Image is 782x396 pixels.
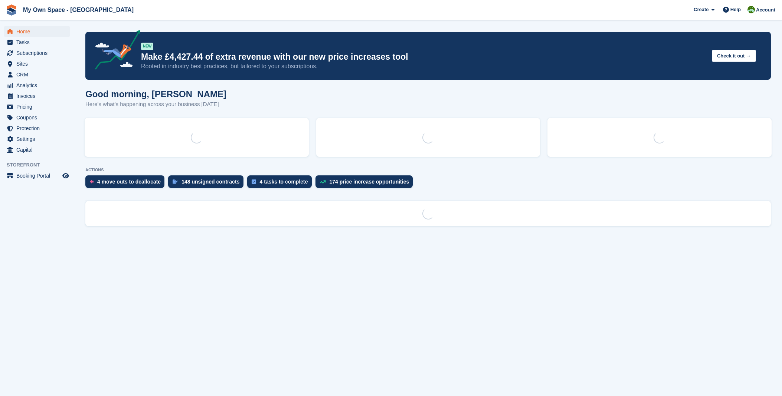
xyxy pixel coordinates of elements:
a: menu [4,112,70,123]
span: Home [16,26,61,37]
a: menu [4,48,70,58]
span: Pricing [16,102,61,112]
a: menu [4,145,70,155]
a: My Own Space - [GEOGRAPHIC_DATA] [20,4,137,16]
span: CRM [16,69,61,80]
a: menu [4,26,70,37]
div: NEW [141,43,153,50]
span: Invoices [16,91,61,101]
span: Booking Portal [16,171,61,181]
span: Subscriptions [16,48,61,58]
a: menu [4,80,70,90]
a: 4 tasks to complete [247,175,315,192]
h1: Good morning, [PERSON_NAME] [85,89,226,99]
img: Keely [747,6,755,13]
p: Rooted in industry best practices, but tailored to your subscriptions. [141,62,706,70]
a: menu [4,134,70,144]
img: price-adjustments-announcement-icon-8257ccfd72463d97f412b2fc003d46551f7dbcb40ab6d574587a9cd5c0d94... [89,30,141,72]
img: contract_signature_icon-13c848040528278c33f63329250d36e43548de30e8caae1d1a13099fd9432cc5.svg [173,179,178,184]
a: 174 price increase opportunities [315,175,417,192]
div: 148 unsigned contracts [181,179,239,185]
span: Create [694,6,709,13]
span: Storefront [7,161,74,169]
img: price_increase_opportunities-93ffe204e8149a01c8c9dc8f82e8f89637d9d84a8eef4429ea346261dce0b2c0.svg [320,180,326,184]
span: Settings [16,134,61,144]
button: Check it out → [712,50,756,62]
a: menu [4,59,70,69]
span: Capital [16,145,61,155]
span: Help [730,6,741,13]
a: menu [4,91,70,101]
div: 4 tasks to complete [260,179,308,185]
a: 148 unsigned contracts [168,175,247,192]
img: stora-icon-8386f47178a22dfd0bd8f6a31ec36ba5ce8667c1dd55bd0f319d3a0aa187defe.svg [6,4,17,16]
span: Account [756,6,775,14]
span: Analytics [16,80,61,90]
p: Here's what's happening across your business [DATE] [85,100,226,109]
span: Protection [16,123,61,133]
span: Tasks [16,37,61,47]
a: menu [4,102,70,112]
a: 4 move outs to deallocate [85,175,168,192]
p: ACTIONS [85,168,771,172]
a: menu [4,171,70,181]
img: move_outs_to_deallocate_icon-f764333ba52eb49d3ac5e1228854f67142a1ed5810a6f6cc68b1a99e826820c5.svg [90,179,94,184]
img: task-75834270c22a3079a89374b754ae025e5fb1db73e45f91037f5363f120a921f8.svg [252,179,256,184]
span: Sites [16,59,61,69]
a: menu [4,69,70,80]
a: menu [4,37,70,47]
a: menu [4,123,70,133]
div: 4 move outs to deallocate [97,179,161,185]
span: Coupons [16,112,61,123]
p: Make £4,427.44 of extra revenue with our new price increases tool [141,52,706,62]
div: 174 price increase opportunities [330,179,409,185]
a: Preview store [61,171,70,180]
